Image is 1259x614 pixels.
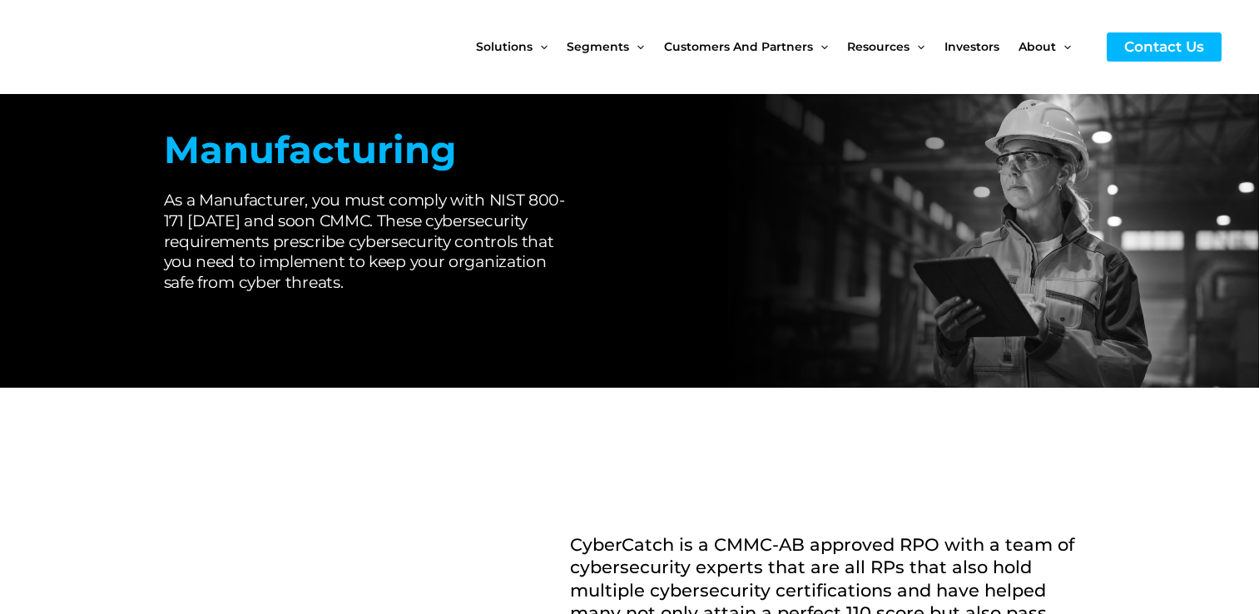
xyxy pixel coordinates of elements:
[847,12,910,82] span: Resources
[1019,12,1056,82] span: About
[664,12,813,82] span: Customers and Partners
[567,12,629,82] span: Segments
[533,12,548,82] span: Menu Toggle
[164,126,574,175] h2: Manufacturing
[1107,32,1222,62] a: Contact Us
[629,12,644,82] span: Menu Toggle
[476,12,533,82] span: Solutions
[910,12,924,82] span: Menu Toggle
[476,12,1090,82] nav: Site Navigation: New Main Menu
[944,12,999,82] span: Investors
[164,191,574,294] p: As a Manufacturer, you must comply with NIST 800-171 [DATE] and soon CMMC. These cybersecurity re...
[944,12,1019,82] a: Investors
[813,12,828,82] span: Menu Toggle
[1056,12,1071,82] span: Menu Toggle
[29,12,229,82] img: CyberCatch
